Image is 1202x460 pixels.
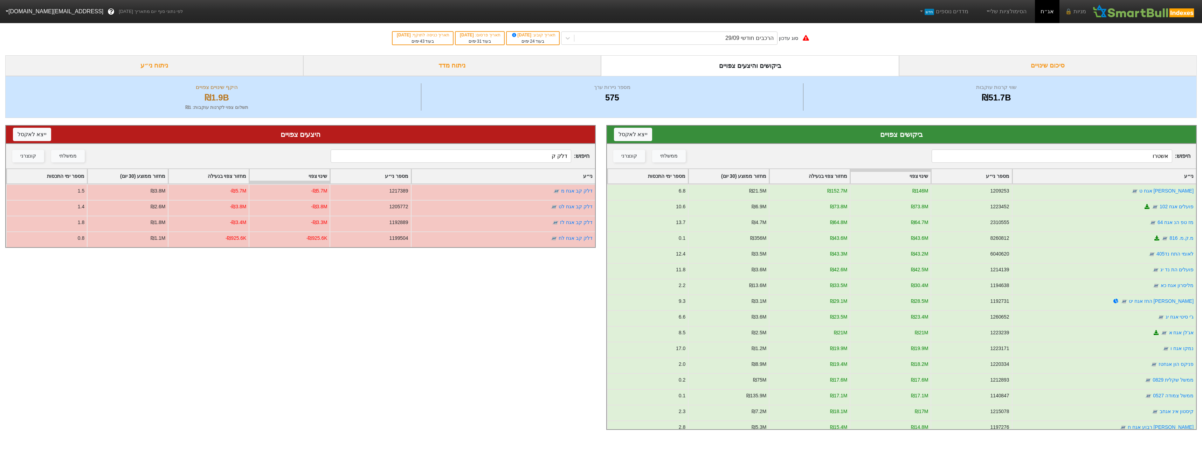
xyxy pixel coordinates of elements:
[689,169,769,183] div: Toggle SortBy
[423,83,801,91] div: מספר ניירות ערך
[911,424,928,431] div: ₪14.8M
[1160,204,1194,209] a: פועלים אגח 102
[226,235,247,242] div: -₪925.6K
[990,313,1009,321] div: 1260652
[14,83,419,91] div: היקף שינויים צפויים
[1151,361,1158,368] img: tase link
[830,203,848,210] div: ₪73.8M
[679,313,685,321] div: 6.6
[230,219,247,226] div: -₪3.4M
[676,203,685,210] div: 10.6
[752,219,766,226] div: ₪4.7M
[990,282,1009,289] div: 1194638
[460,33,475,37] span: [DATE]
[1162,345,1169,352] img: tase link
[151,235,165,242] div: ₪1.1M
[1160,409,1194,414] a: קיסטון אינ אגחב
[652,150,686,162] button: ממשלתי
[1145,392,1152,399] img: tase link
[830,392,848,399] div: ₪17.1M
[990,235,1009,242] div: 8260812
[725,34,774,42] div: הרכבים חודשי 29/09
[990,345,1009,352] div: 1223171
[13,129,588,140] div: היצעים צפויים
[990,408,1009,415] div: 1215078
[911,345,928,352] div: ₪19.9M
[990,250,1009,258] div: 6040620
[1158,219,1194,225] a: מז טפ הנ אגח 64
[1149,219,1156,226] img: tase link
[990,361,1009,368] div: 1220334
[911,376,928,384] div: ₪17.6M
[676,219,685,226] div: 13.7
[459,32,500,38] div: תאריך פרסום :
[911,235,928,242] div: ₪43.6M
[911,298,928,305] div: ₪28.5M
[303,55,601,76] div: ניתוח מדד
[752,250,766,258] div: ₪3.5M
[679,329,685,336] div: 8.5
[412,169,595,183] div: Toggle SortBy
[1152,203,1159,210] img: tase link
[911,313,928,321] div: ₪23.4M
[990,203,1009,210] div: 1223452
[915,408,928,415] div: ₪17M
[511,33,533,37] span: [DATE]
[168,169,249,183] div: Toggle SortBy
[1161,329,1168,336] img: tase link
[679,187,685,195] div: 6.8
[151,203,165,210] div: ₪2.6M
[899,55,1197,76] div: סיכום שינויים
[397,33,412,37] span: [DATE]
[510,32,555,38] div: תאריך קובע :
[59,152,77,160] div: ממשלתי
[1131,188,1138,195] img: tase link
[1120,424,1127,431] img: tase link
[78,235,84,242] div: 0.8
[389,235,408,242] div: 1199504
[396,38,449,44] div: בעוד ימים
[621,152,637,160] div: קונצרני
[769,169,850,183] div: Toggle SortBy
[911,203,928,210] div: ₪73.8M
[679,298,685,305] div: 9.3
[752,345,766,352] div: ₪1.2M
[915,329,928,336] div: ₪21M
[1152,408,1159,415] img: tase link
[1153,282,1160,289] img: tase link
[749,187,767,195] div: ₪21.5M
[805,91,1188,104] div: ₪51.7B
[119,8,183,15] span: לפי נתוני סוף יום מתאריך [DATE]
[752,408,766,415] div: ₪7.2M
[552,219,559,226] img: tase link
[614,128,652,141] button: ייצא לאקסל
[911,250,928,258] div: ₪43.2M
[1170,346,1194,351] a: נמקו אגח ו
[752,361,766,368] div: ₪8.9M
[750,235,766,242] div: ₪356M
[249,169,330,183] div: Toggle SortBy
[613,150,645,162] button: קונצרני
[530,39,534,44] span: 24
[78,219,84,226] div: 1.8
[752,313,766,321] div: ₪3.6M
[88,169,168,183] div: Toggle SortBy
[676,250,685,258] div: 12.4
[420,39,424,44] span: 43
[830,361,848,368] div: ₪19.4M
[389,219,408,226] div: 1192889
[830,235,848,242] div: ₪43.6M
[1160,267,1194,272] a: פועלים הת נד יג
[990,392,1009,399] div: 1140847
[1159,361,1194,367] a: פניקס הון אגחטז
[982,5,1029,19] a: הסימולציות שלי
[1166,314,1194,320] a: ג'י סיטי אגח יג
[925,9,934,15] span: חדש
[912,187,928,195] div: ₪146M
[311,187,327,195] div: -₪5.7M
[5,55,303,76] div: ניתוח ני״ע
[1169,330,1194,335] a: אג'לן אגח א
[559,204,593,209] a: דלק קב אגח לט
[396,32,449,38] div: תאריך כניסה לתוקף :
[752,298,766,305] div: ₪3.1M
